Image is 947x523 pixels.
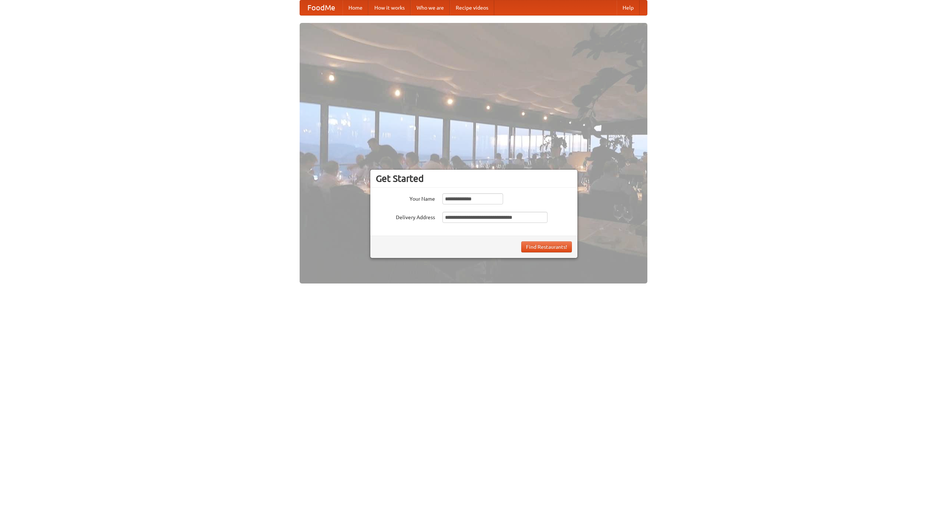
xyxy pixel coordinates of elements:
label: Delivery Address [376,212,435,221]
a: Help [617,0,640,15]
label: Your Name [376,193,435,203]
a: Home [343,0,368,15]
h3: Get Started [376,173,572,184]
a: Who we are [411,0,450,15]
button: Find Restaurants! [521,241,572,252]
a: How it works [368,0,411,15]
a: FoodMe [300,0,343,15]
a: Recipe videos [450,0,494,15]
